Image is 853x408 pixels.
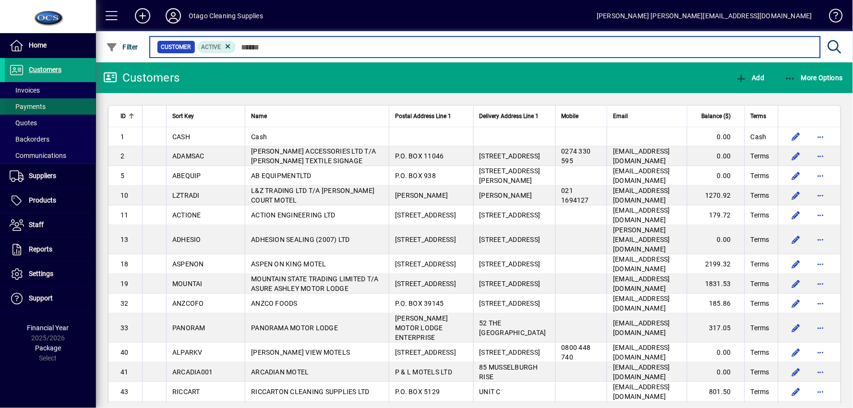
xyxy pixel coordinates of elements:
[687,343,745,362] td: 0.00
[480,111,539,121] span: Delivery Address Line 1
[687,127,745,146] td: 0.00
[29,294,53,302] span: Support
[613,295,670,312] span: [EMAIL_ADDRESS][DOMAIN_NAME]
[395,314,448,341] span: [PERSON_NAME] MOTOR LODGE ENTERPRISE
[251,368,309,376] span: ARCADIAN MOTEL
[5,34,96,58] a: Home
[613,206,670,224] span: [EMAIL_ADDRESS][DOMAIN_NAME]
[788,296,804,311] button: Edit
[29,270,53,277] span: Settings
[395,211,456,219] span: [STREET_ADDRESS]
[395,236,456,243] span: [STREET_ADDRESS]
[562,187,589,204] span: 021 1694127
[395,152,444,160] span: P.O. BOX 11046
[480,211,541,219] span: [STREET_ADDRESS]
[687,205,745,225] td: 179.72
[480,280,541,288] span: [STREET_ADDRESS]
[813,148,829,164] button: More options
[751,171,769,180] span: Terms
[687,254,745,274] td: 2199.32
[5,189,96,213] a: Products
[120,300,129,307] span: 32
[120,348,129,356] span: 40
[788,364,804,380] button: Edit
[395,300,444,307] span: P.O. BOX 39145
[562,344,591,361] span: 0800 448 740
[10,152,66,159] span: Communications
[35,344,61,352] span: Package
[687,382,745,402] td: 801.50
[120,152,124,160] span: 2
[395,260,456,268] span: [STREET_ADDRESS]
[395,280,456,288] span: [STREET_ADDRESS]
[106,43,138,51] span: Filter
[5,82,96,98] a: Invoices
[613,226,670,253] span: [PERSON_NAME][EMAIL_ADDRESS][DOMAIN_NAME]
[751,210,769,220] span: Terms
[5,131,96,147] a: Backorders
[735,74,764,82] span: Add
[172,133,190,141] span: CASH
[395,111,451,121] span: Postal Address Line 1
[597,8,812,24] div: [PERSON_NAME] [PERSON_NAME][EMAIL_ADDRESS][DOMAIN_NAME]
[10,86,40,94] span: Invoices
[5,115,96,131] a: Quotes
[480,152,541,160] span: [STREET_ADDRESS]
[202,44,221,50] span: Active
[251,236,350,243] span: ADHESION SEALING (2007) LTD
[813,364,829,380] button: More options
[813,232,829,247] button: More options
[395,348,456,356] span: [STREET_ADDRESS]
[788,207,804,223] button: Edit
[120,236,129,243] span: 13
[395,388,440,396] span: P.O. BOX 5129
[562,111,601,121] div: Mobile
[251,275,379,292] span: MOUNTAIN STATE TRADING LIMITED T/A ASURE ASHLEY MOTOR LODGE
[5,164,96,188] a: Suppliers
[120,133,124,141] span: 1
[788,320,804,336] button: Edit
[29,245,52,253] span: Reports
[10,119,37,127] span: Quotes
[172,211,201,219] span: ACTIONE
[687,362,745,382] td: 0.00
[613,111,681,121] div: Email
[480,319,546,336] span: 52 THE [GEOGRAPHIC_DATA]
[120,260,129,268] span: 18
[813,168,829,183] button: More options
[120,172,124,180] span: 5
[172,280,203,288] span: MOUNTAI
[751,191,769,200] span: Terms
[782,69,846,86] button: More Options
[613,344,670,361] span: [EMAIL_ADDRESS][DOMAIN_NAME]
[813,345,829,360] button: More options
[813,276,829,291] button: More options
[251,300,298,307] span: ANZCO FOODS
[251,260,326,268] span: ASPEN ON KING MOTEL
[172,388,200,396] span: RICCART
[751,235,769,244] span: Terms
[395,192,448,199] span: [PERSON_NAME]
[751,132,767,142] span: Cash
[395,368,452,376] span: P & L MOTELS LTD
[751,151,769,161] span: Terms
[751,323,769,333] span: Terms
[5,213,96,237] a: Staff
[751,299,769,308] span: Terms
[161,42,191,52] span: Customer
[785,74,843,82] span: More Options
[687,186,745,205] td: 1270.92
[788,232,804,247] button: Edit
[251,348,350,356] span: [PERSON_NAME] VIEW MOTELS
[158,7,189,24] button: Profile
[120,388,129,396] span: 43
[251,133,267,141] span: Cash
[120,211,129,219] span: 11
[733,69,767,86] button: Add
[813,207,829,223] button: More options
[172,236,201,243] span: ADHESIO
[813,296,829,311] button: More options
[687,225,745,254] td: 0.00
[251,111,267,121] span: Name
[788,148,804,164] button: Edit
